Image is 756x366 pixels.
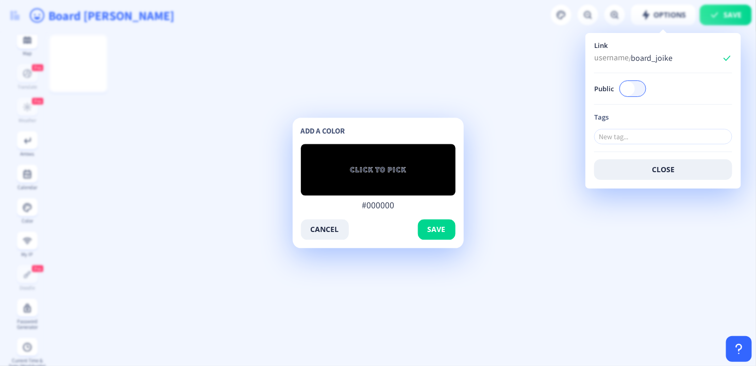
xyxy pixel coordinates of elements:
[631,50,723,65] input: e.g. 'my_tasks'
[594,42,732,49] div: Link
[418,220,456,240] button: save
[301,220,349,240] button: cancel
[594,127,732,146] mat-chip-list: Board Tags
[594,159,732,180] button: close
[350,165,406,175] span: CLICK TO PICK
[594,53,632,63] span: username/
[594,112,732,122] p: Tags
[594,129,732,144] input: New tag...
[594,82,619,95] span: Public
[301,126,456,137] p: add a color
[428,226,446,234] span: save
